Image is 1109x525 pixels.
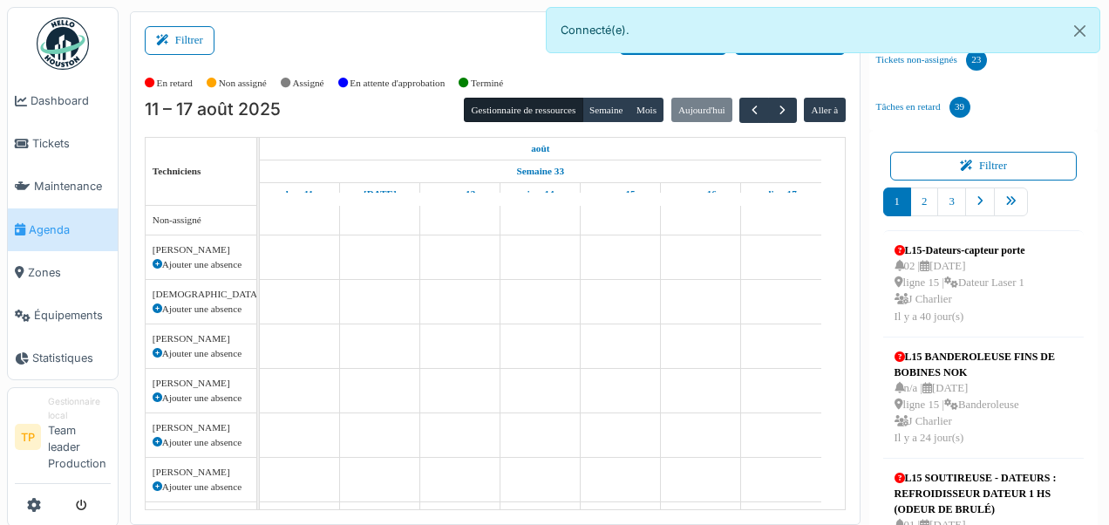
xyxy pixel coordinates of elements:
a: Tickets [8,122,118,165]
a: Zones [8,251,118,294]
button: Filtrer [890,152,1078,181]
span: Agenda [29,222,111,238]
nav: pager [883,187,1085,230]
span: Statistiques [32,350,111,366]
label: Terminé [471,76,503,91]
button: Suivant [768,98,797,123]
span: Zones [28,264,111,281]
button: Aujourd'hui [671,98,732,122]
div: [PERSON_NAME] [153,242,249,257]
div: L15 SOUTIREUSE - DATEURS : REFROIDISSEUR DATEUR 1 HS (ODEUR DE BRULÉ) [895,470,1073,517]
a: 1 [883,187,911,216]
a: 3 [937,187,965,216]
div: [PERSON_NAME] [153,420,249,435]
div: 23 [966,50,987,71]
a: Dashboard [8,79,118,122]
img: Badge_color-CXgf-gQk.svg [37,17,89,70]
span: Tickets [32,135,111,152]
button: Filtrer [145,26,214,55]
span: Équipements [34,307,111,324]
label: En retard [157,76,193,91]
div: Ajouter une absence [153,435,249,450]
a: L15 BANDEROLEUSE FINS DE BOBINES NOK n/a |[DATE] ligne 15 |Banderoleuse J CharlierIl y a 24 jour(s) [890,344,1078,452]
div: L15-Dateurs-capteur porte [895,242,1025,258]
div: Ajouter une absence [153,302,249,317]
a: Tickets non-assignés [869,37,994,84]
div: Gestionnaire local [48,395,111,422]
a: Équipements [8,294,118,337]
div: Connecté(e). [546,7,1100,53]
label: Assigné [293,76,324,91]
button: Semaine [582,98,630,122]
a: 11 août 2025 [282,183,318,205]
a: Statistiques [8,337,118,379]
label: Non assigné [219,76,267,91]
a: 13 août 2025 [440,183,480,205]
a: L15-Dateurs-capteur porte 02 |[DATE] ligne 15 |Dateur Laser 1 J CharlierIl y a 40 jour(s) [890,238,1030,330]
a: 2 [910,187,938,216]
div: [PERSON_NAME] [153,376,249,391]
li: TP [15,424,41,450]
div: n/a | [DATE] ligne 15 | Banderoleuse J Charlier Il y a 24 jour(s) [895,380,1073,447]
a: 11 août 2025 [527,138,554,160]
a: Maintenance [8,165,118,208]
div: Ajouter une absence [153,480,249,494]
button: Close [1060,8,1099,54]
div: Ajouter une absence [153,346,249,361]
div: Ajouter une absence [153,257,249,272]
div: 39 [949,97,970,118]
span: Maintenance [34,178,111,194]
div: Ajouter une absence [153,391,249,406]
a: 14 août 2025 [522,183,559,205]
button: Gestionnaire de ressources [464,98,582,122]
div: [DEMOGRAPHIC_DATA][PERSON_NAME] [153,287,249,302]
div: [PERSON_NAME] [153,331,249,346]
a: 17 août 2025 [761,183,800,205]
span: Techniciens [153,166,201,176]
button: Mois [629,98,664,122]
a: Tâches en retard [869,84,977,131]
div: 02 | [DATE] ligne 15 | Dateur Laser 1 J Charlier Il y a 40 jour(s) [895,258,1025,325]
h2: 11 – 17 août 2025 [145,99,281,120]
li: Team leader Production [48,395,111,479]
button: Aller à [804,98,845,122]
button: Précédent [739,98,768,123]
div: L15 BANDEROLEUSE FINS DE BOBINES NOK [895,349,1073,380]
a: 16 août 2025 [681,183,721,205]
div: [PERSON_NAME] [153,465,249,480]
a: Agenda [8,208,118,251]
div: Non-assigné [153,213,249,228]
a: 12 août 2025 [359,183,401,205]
span: Dashboard [31,92,111,109]
a: 15 août 2025 [602,183,640,205]
a: TP Gestionnaire localTeam leader Production [15,395,111,483]
a: Semaine 33 [513,160,568,182]
label: En attente d'approbation [350,76,445,91]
